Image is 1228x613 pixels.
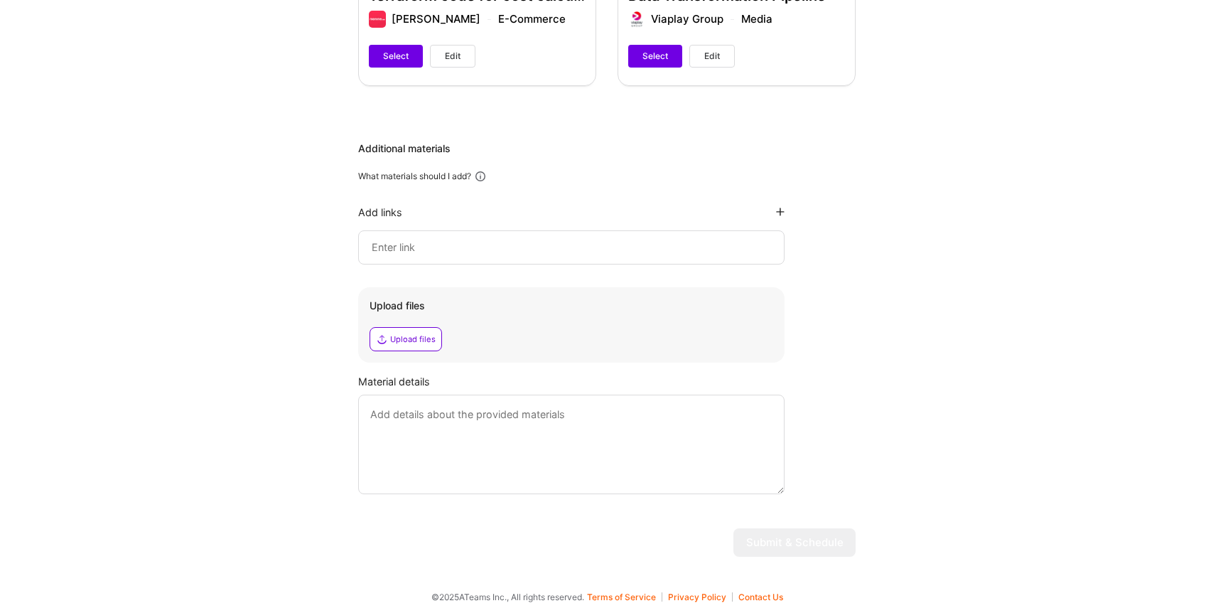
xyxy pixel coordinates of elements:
[642,50,668,63] span: Select
[689,45,735,68] button: Edit
[383,50,409,63] span: Select
[628,45,682,68] button: Select
[358,206,402,219] div: Add links
[358,374,856,389] div: Material details
[370,299,773,313] div: Upload files
[776,208,785,216] i: icon PlusBlackFlat
[358,171,471,182] div: What materials should I add?
[668,592,733,602] button: Privacy Policy
[733,528,856,557] button: Submit & Schedule
[390,334,436,345] div: Upload files
[376,334,387,345] i: icon Upload2
[370,239,772,256] input: Enter link
[431,590,584,604] span: © 2025 ATeams Inc., All rights reserved.
[738,592,783,602] button: Contact Us
[704,50,720,63] span: Edit
[445,50,460,63] span: Edit
[430,45,475,68] button: Edit
[587,592,662,602] button: Terms of Service
[358,142,856,156] div: Additional materials
[474,170,487,183] i: icon Info
[369,45,423,68] button: Select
